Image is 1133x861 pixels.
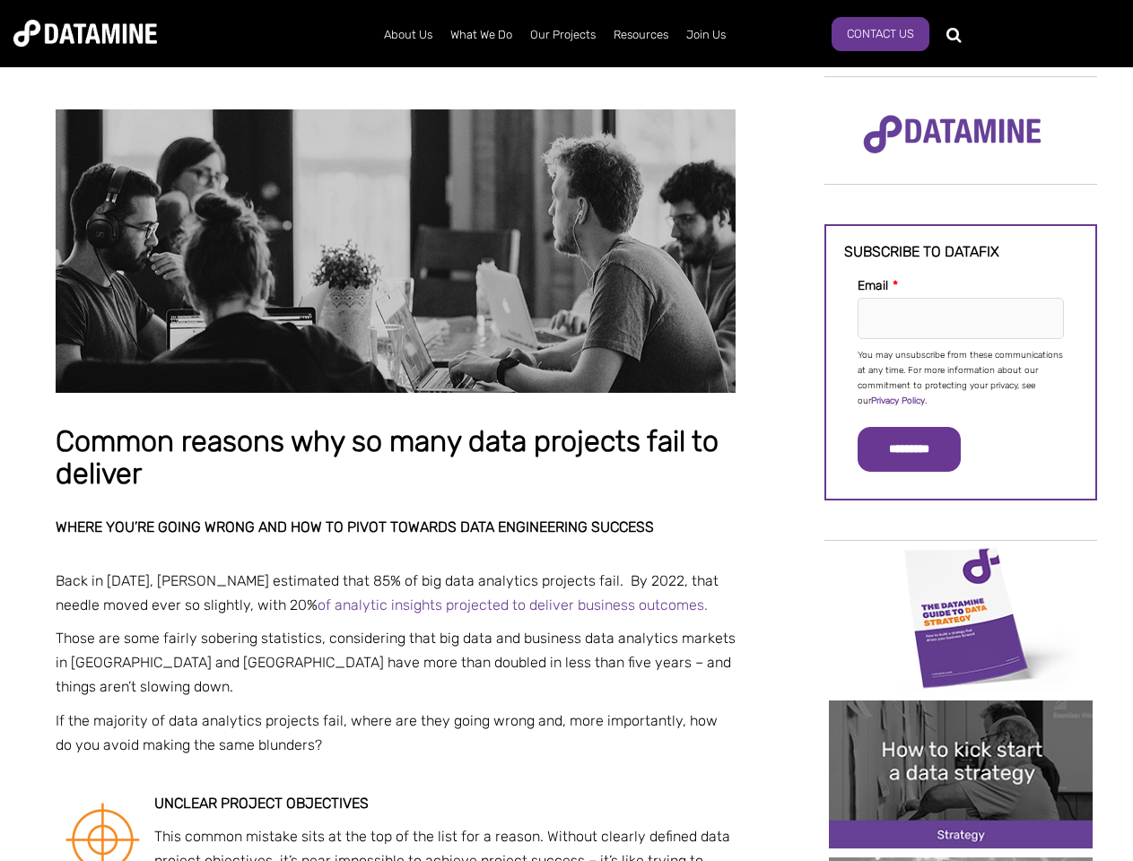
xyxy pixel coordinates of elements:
a: Contact Us [832,17,929,51]
img: Datamine Logo No Strapline - Purple [851,103,1053,166]
a: About Us [375,12,441,58]
a: Resources [605,12,677,58]
h2: Where you’re going wrong and how to pivot towards data engineering success [56,519,736,535]
p: Back in [DATE], [PERSON_NAME] estimated that 85% of big data analytics projects fail. By 2022, th... [56,569,736,617]
strong: Unclear project objectives [154,795,369,812]
p: You may unsubscribe from these communications at any time. For more information about our commitm... [858,348,1064,409]
a: Join Us [677,12,735,58]
a: What We Do [441,12,521,58]
span: Email [858,278,888,293]
h3: Subscribe to datafix [844,244,1077,260]
img: Common reasons why so many data projects fail to deliver [56,109,736,393]
a: Our Projects [521,12,605,58]
img: Datamine [13,20,157,47]
img: 20241212 How to kick start a data strategy-2 [829,700,1093,848]
p: If the majority of data analytics projects fail, where are they going wrong and, more importantly... [56,709,736,757]
p: Those are some fairly sobering statistics, considering that big data and business data analytics ... [56,626,736,700]
img: Data Strategy Cover thumbnail [829,543,1093,691]
a: Privacy Policy [871,396,925,406]
h1: Common reasons why so many data projects fail to deliver [56,426,736,490]
a: of analytic insights projected to deliver business outcomes. [318,596,708,613]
